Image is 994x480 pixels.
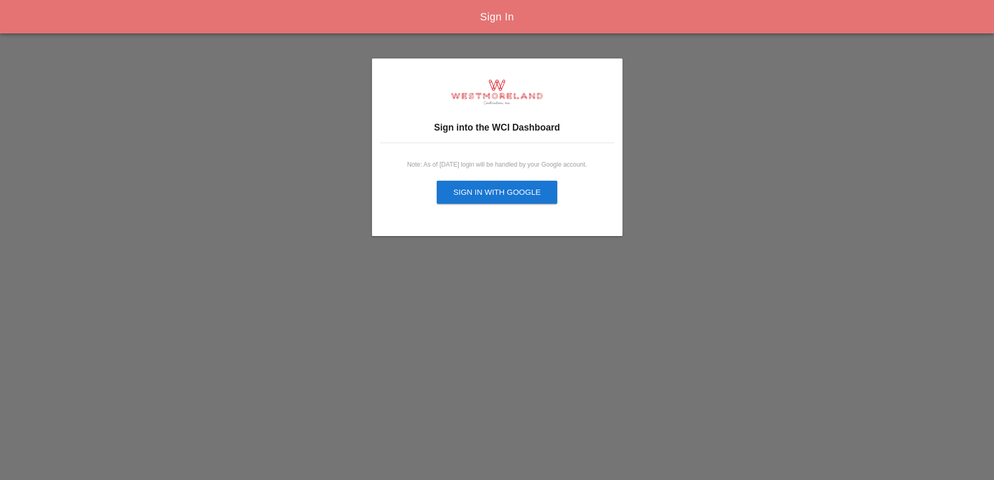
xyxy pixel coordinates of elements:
h3: Sign into the WCI Dashboard [380,121,614,134]
span: Sign In [480,11,514,22]
button: Sign in with Google [437,181,558,204]
div: Sign in with Google [453,186,541,198]
img: logo [451,79,543,104]
div: Note: As of [DATE] login will be handled by your Google account. [389,160,606,169]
